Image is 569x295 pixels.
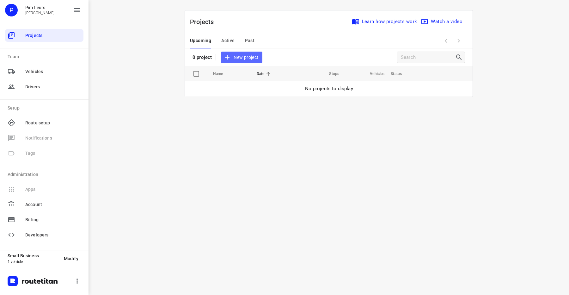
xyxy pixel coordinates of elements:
[455,53,465,61] div: Search
[5,146,83,161] span: Available only on our Business plan
[25,201,81,208] span: Account
[221,37,235,45] span: Active
[8,105,83,111] p: Setup
[25,32,81,39] span: Projects
[5,4,18,16] div: P
[25,120,81,126] span: Route setup
[401,53,455,62] input: Search projects
[8,171,83,178] p: Administration
[245,37,255,45] span: Past
[5,130,83,146] span: Available only on our Business plan
[59,253,83,264] button: Modify
[25,232,81,238] span: Developers
[25,68,81,75] span: Vehicles
[5,229,83,241] div: Developers
[257,70,273,78] span: Date
[5,65,83,78] div: Vehicles
[225,53,258,61] span: New project
[193,54,212,60] p: 0 project
[8,53,83,60] p: Team
[221,52,262,63] button: New project
[5,80,83,93] div: Drivers
[5,182,83,197] span: Available only on our Business plan
[452,35,465,47] span: Next Page
[5,29,83,42] div: Projects
[25,217,81,223] span: Billing
[8,260,59,264] p: 1 vehicle
[190,17,219,27] p: Projects
[190,37,211,45] span: Upcoming
[5,198,83,211] div: Account
[8,253,59,258] p: Small Business
[25,11,54,15] p: Letro Lichtreclame
[440,35,452,47] span: Previous Page
[25,84,81,90] span: Drivers
[5,213,83,226] div: Billing
[64,256,78,261] span: Modify
[25,5,54,10] p: Pim Leurs
[5,116,83,129] div: Route setup
[391,70,410,78] span: Status
[213,70,231,78] span: Name
[362,70,384,78] span: Vehicles
[321,70,339,78] span: Stops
